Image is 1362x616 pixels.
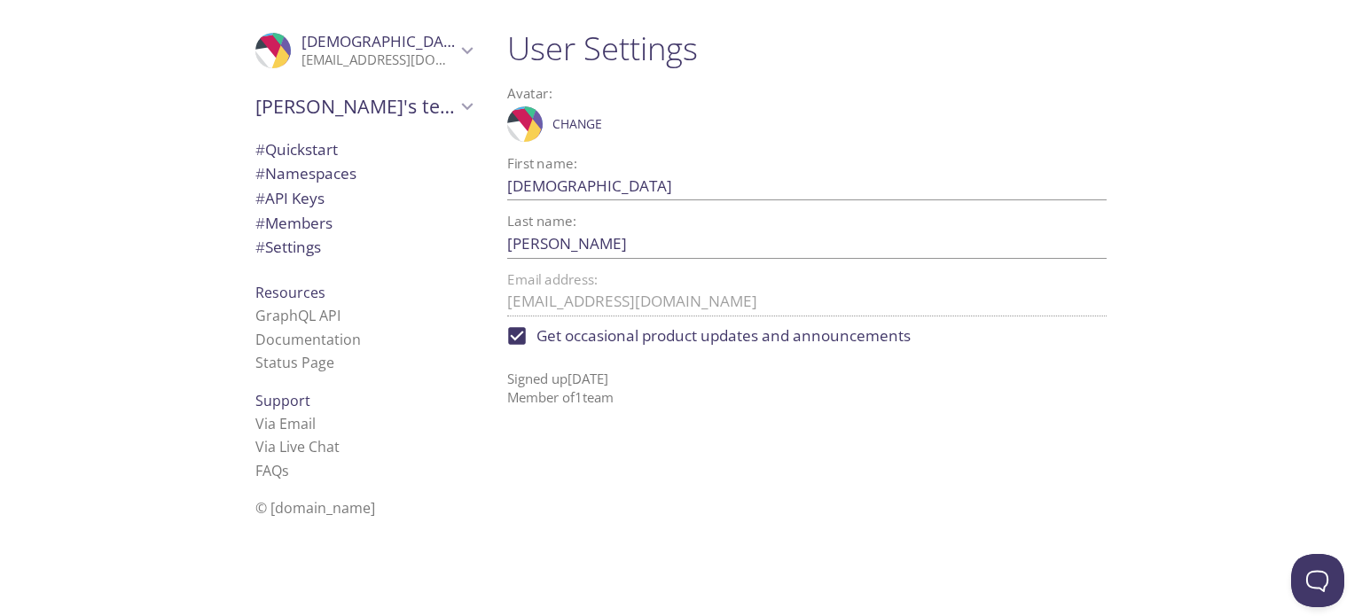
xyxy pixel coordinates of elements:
[507,157,577,170] label: First name:
[255,353,334,372] a: Status Page
[241,83,486,129] div: Muhammad's team
[255,391,310,410] span: Support
[255,461,289,480] a: FAQ
[507,87,1035,100] label: Avatar:
[241,211,486,236] div: Members
[255,188,325,208] span: API Keys
[255,437,340,456] a: Via Live Chat
[241,161,486,186] div: Namespaces
[507,28,1107,68] h1: User Settings
[255,139,265,160] span: #
[241,21,486,80] div: Muhammad Ahmad
[255,498,375,518] span: © [DOMAIN_NAME]
[255,306,340,325] a: GraphQL API
[255,237,265,257] span: #
[536,324,911,347] span: Get occasional product updates and announcements
[507,355,1107,408] p: Signed up [DATE] Member of 1 team
[552,113,602,135] span: Change
[507,214,576,228] label: Last name:
[507,273,1107,316] div: Contact us if you need to change your email
[255,283,325,302] span: Resources
[241,235,486,260] div: Team Settings
[255,237,321,257] span: Settings
[255,163,356,183] span: Namespaces
[255,414,316,433] a: Via Email
[255,94,456,119] span: [PERSON_NAME]'s team
[1291,554,1344,607] iframe: Help Scout Beacon - Open
[241,137,486,162] div: Quickstart
[301,31,590,51] span: [DEMOGRAPHIC_DATA] [PERSON_NAME]
[255,213,333,233] span: Members
[241,186,486,211] div: API Keys
[255,163,265,183] span: #
[507,273,598,286] label: Email address:
[301,51,456,69] p: [EMAIL_ADDRESS][DOMAIN_NAME]
[255,330,361,349] a: Documentation
[255,213,265,233] span: #
[282,461,289,480] span: s
[548,110,607,138] button: Change
[255,188,265,208] span: #
[255,139,338,160] span: Quickstart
